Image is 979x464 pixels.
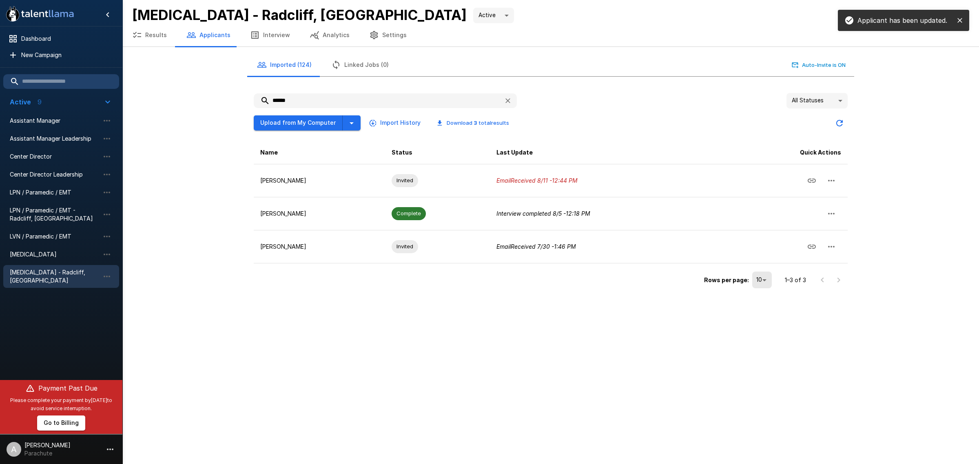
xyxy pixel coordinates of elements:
i: Email Received 8/11 - 12:44 PM [496,177,578,184]
button: Settings [359,24,416,46]
p: Rows per page: [704,276,749,284]
button: Import History [367,115,424,130]
span: Copy Interview Link [802,242,822,249]
span: Complete [392,210,426,217]
div: 10 [752,272,772,288]
span: Invited [392,243,418,250]
button: Results [122,24,177,46]
span: Copy Interview Link [802,176,822,183]
b: 3 [474,119,477,126]
i: Email Received 7/30 - 1:46 PM [496,243,576,250]
button: Upload from My Computer [254,115,343,130]
th: Status [385,141,490,164]
div: All Statuses [786,93,848,108]
p: [PERSON_NAME] [260,243,379,251]
th: Quick Actions [727,141,848,164]
button: Interview [240,24,300,46]
div: Active [473,8,514,23]
p: [PERSON_NAME] [260,177,379,185]
button: Analytics [300,24,359,46]
p: 1–3 of 3 [785,276,806,284]
th: Last Update [490,141,727,164]
span: Invited [392,177,418,184]
button: Applicants [177,24,240,46]
button: Download 3 totalresults [430,117,516,129]
button: Auto-Invite is ON [790,59,848,71]
th: Name [254,141,385,164]
b: [MEDICAL_DATA] - Radcliff, [GEOGRAPHIC_DATA] [132,7,467,23]
button: close [954,14,966,27]
button: Updated Today - 1:47 PM [831,115,848,131]
button: Imported (124) [247,53,321,76]
p: [PERSON_NAME] [260,210,379,218]
button: Linked Jobs (0) [321,53,399,76]
p: Applicant has been updated. [857,15,947,25]
i: Interview completed 8/5 - 12:18 PM [496,210,590,217]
